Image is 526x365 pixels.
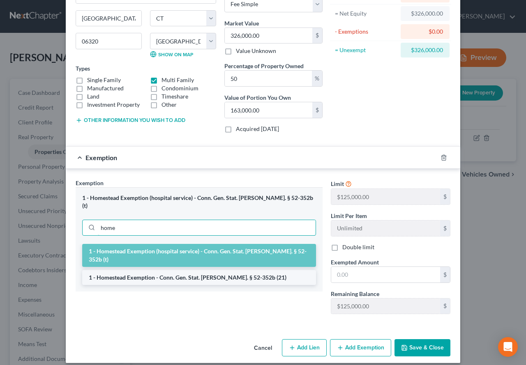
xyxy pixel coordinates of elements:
[225,71,312,86] input: 0.00
[335,46,397,54] div: = Unexempt
[331,180,344,187] span: Limit
[150,51,193,57] a: Show on Map
[236,125,279,133] label: Acquired [DATE]
[331,220,440,236] input: --
[87,76,121,84] label: Single Family
[85,154,117,161] span: Exemption
[236,47,276,55] label: Value Unknown
[161,92,188,101] label: Timeshare
[98,220,316,236] input: Search exemption rules...
[330,339,391,356] button: Add Exemption
[331,298,440,314] input: --
[331,267,440,282] input: 0.00
[161,84,198,92] label: Condominium
[440,220,450,236] div: $
[87,84,124,92] label: Manufactured
[407,46,443,54] div: $326,000.00
[225,28,312,44] input: 0.00
[331,189,440,204] input: --
[76,117,185,124] button: Other information you wish to add
[331,259,379,266] span: Exempted Amount
[76,179,104,186] span: Exemption
[312,28,322,44] div: $
[161,101,177,109] label: Other
[76,11,141,26] input: Enter city...
[224,62,304,70] label: Percentage of Property Owned
[224,19,259,28] label: Market Value
[335,9,397,18] div: = Net Equity
[82,244,316,267] li: 1 - Homestead Exemption (hospital service) - Conn. Gen. Stat. [PERSON_NAME]. § 52-352b (t)
[87,101,140,109] label: Investment Property
[331,211,367,220] label: Limit Per Item
[312,102,322,118] div: $
[82,194,316,209] div: 1 - Homestead Exemption (hospital service) - Conn. Gen. Stat. [PERSON_NAME]. § 52-352b (t)
[440,298,450,314] div: $
[440,267,450,282] div: $
[342,243,374,251] label: Double limit
[498,337,518,357] div: Open Intercom Messenger
[224,93,291,102] label: Value of Portion You Own
[335,28,397,36] div: - Exemptions
[282,339,327,356] button: Add Lien
[161,76,194,84] label: Multi Family
[407,9,443,18] div: $326,000.00
[331,289,379,298] label: Remaining Balance
[76,64,90,73] label: Types
[312,71,322,86] div: %
[394,339,450,356] button: Save & Close
[82,270,316,285] li: 1 - Homestead Exemption - Conn. Gen. Stat. [PERSON_NAME]. § 52-352b (21)
[407,28,443,36] div: $0.00
[247,340,279,356] button: Cancel
[440,189,450,204] div: $
[87,92,99,101] label: Land
[225,102,312,118] input: 0.00
[76,33,142,49] input: Enter zip...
